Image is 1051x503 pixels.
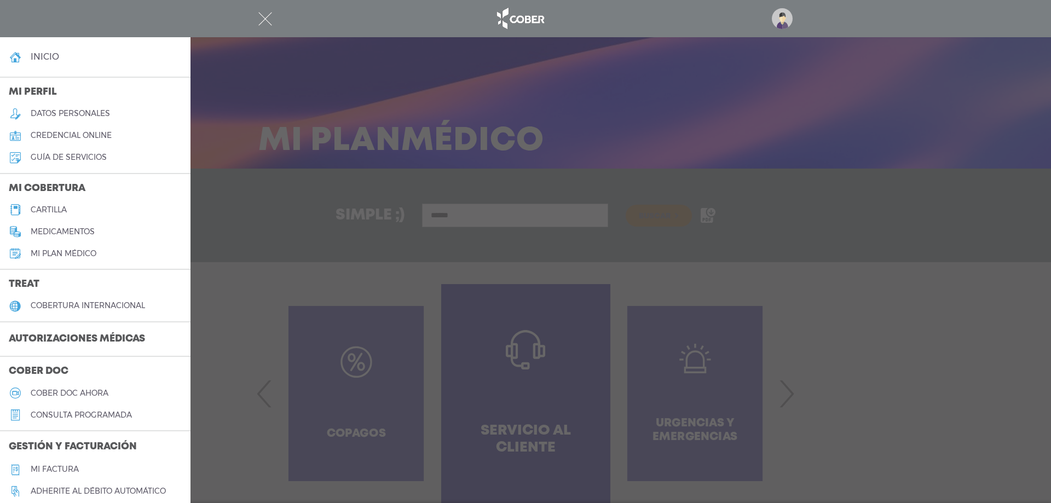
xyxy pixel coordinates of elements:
h5: Adherite al débito automático [31,487,166,496]
h5: cartilla [31,205,67,215]
h5: Mi plan médico [31,249,96,258]
h5: Mi factura [31,465,79,474]
h5: guía de servicios [31,153,107,162]
img: Cober_menu-close-white.svg [258,12,272,26]
h5: consulta programada [31,411,132,420]
img: profile-placeholder.svg [772,8,793,29]
h5: credencial online [31,131,112,140]
img: logo_cober_home-white.png [491,5,548,32]
h4: inicio [31,51,59,62]
h5: datos personales [31,109,110,118]
h5: Cober doc ahora [31,389,108,398]
h5: medicamentos [31,227,95,236]
h5: cobertura internacional [31,301,145,310]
